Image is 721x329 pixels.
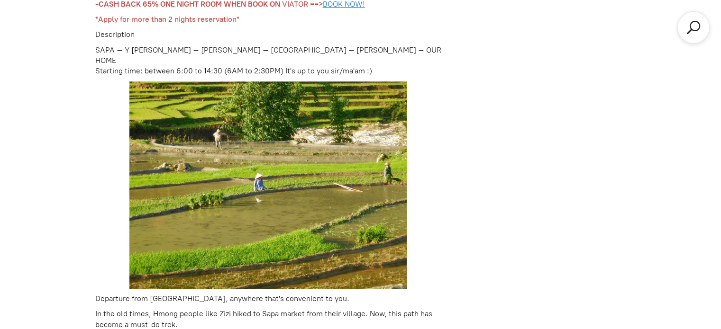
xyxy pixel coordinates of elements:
a: Search products [685,19,702,36]
p: Departure from [GEOGRAPHIC_DATA], anywhere that's convenient to you. [95,293,442,304]
strong: *Apply for more than 2 nights reservation* [95,15,239,24]
p: SAPA – Y [PERSON_NAME] – [PERSON_NAME] – [GEOGRAPHIC_DATA] – [PERSON_NAME] – OUR HOME Starting ti... [95,45,442,77]
p: Description [95,29,442,40]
